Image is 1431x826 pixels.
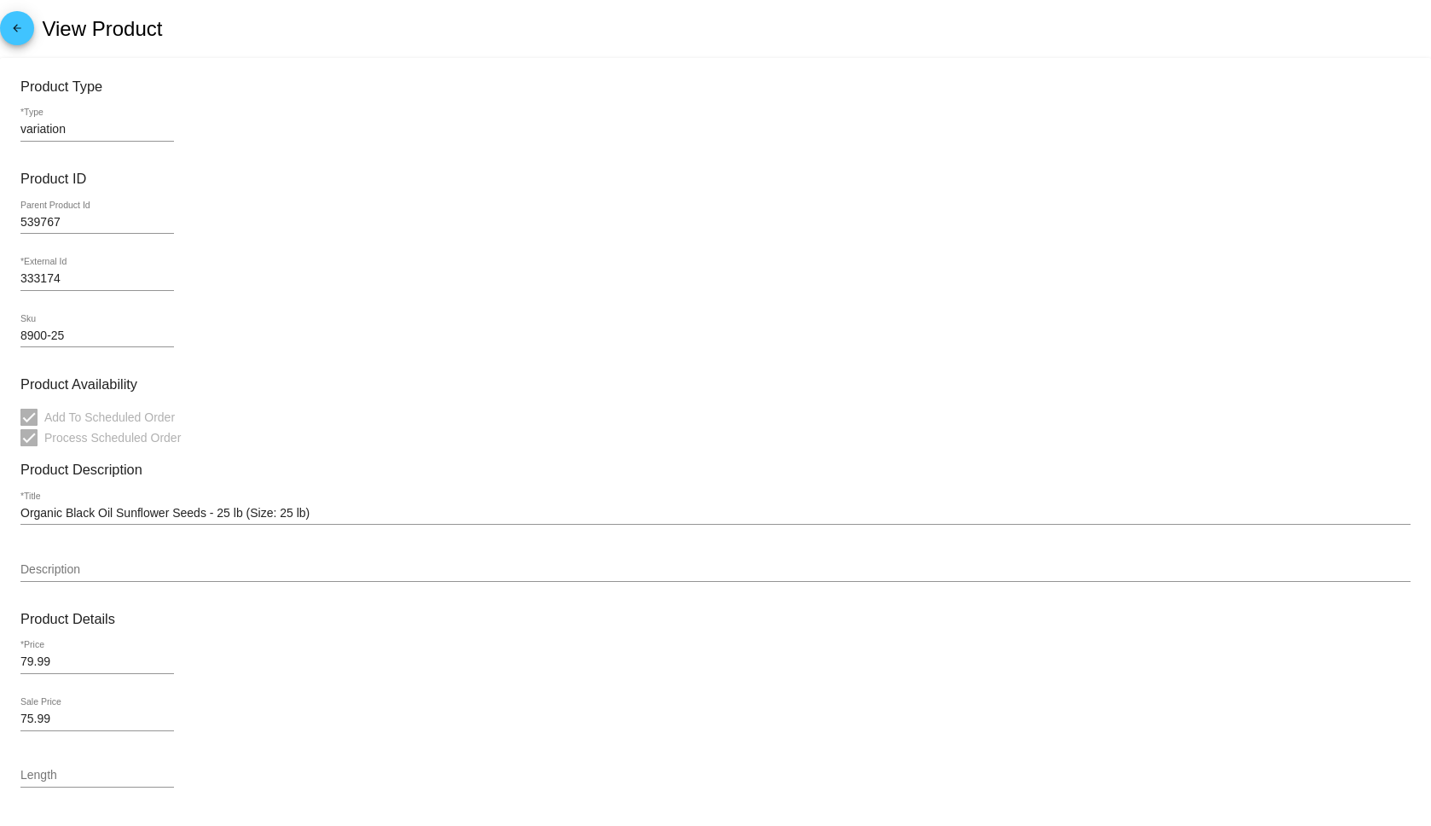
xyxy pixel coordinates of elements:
h3: Product Description [20,462,1411,478]
h2: View Product [42,17,162,41]
input: Length [20,769,174,782]
input: *External Id [20,272,174,286]
input: Description [20,563,1411,577]
h3: Product Availability [20,376,1411,393]
span: Add To Scheduled Order [44,407,175,428]
h3: Product Type [20,79,1411,95]
span: Process Scheduled Order [44,428,181,448]
h3: Product ID [20,171,1411,187]
input: Sku [20,329,174,343]
h3: Product Details [20,611,1411,627]
mat-icon: arrow_back [7,22,27,43]
input: *Type [20,123,174,137]
input: *Title [20,507,1411,521]
input: Sale Price [20,713,174,726]
input: Parent Product Id [20,216,174,230]
input: *Price [20,655,174,669]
